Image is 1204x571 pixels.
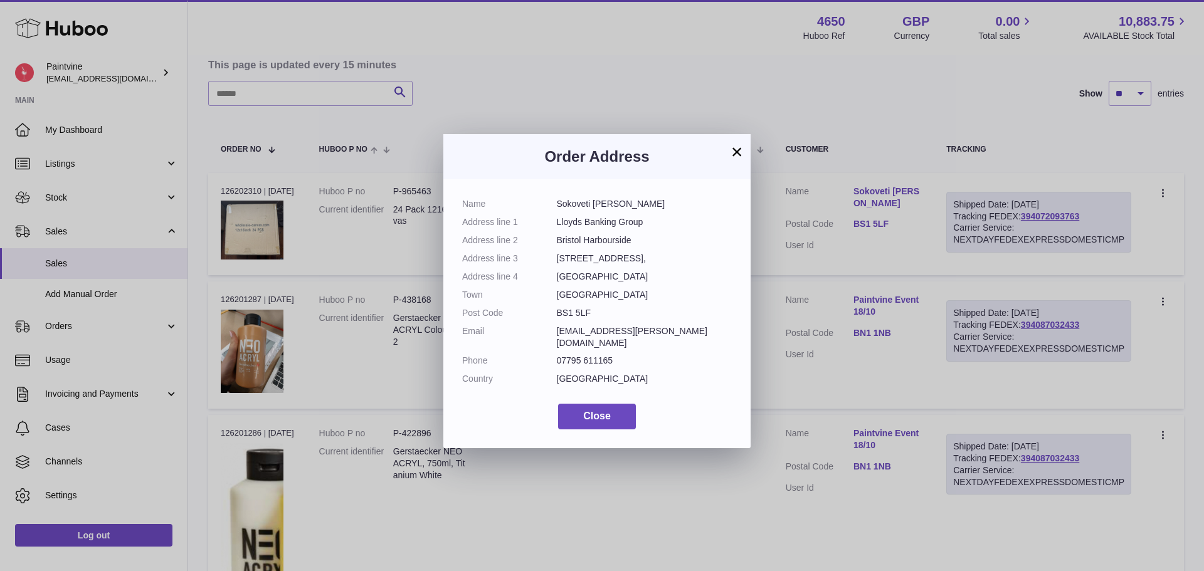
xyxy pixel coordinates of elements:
dd: Sokoveti [PERSON_NAME] [557,198,732,210]
dd: [EMAIL_ADDRESS][PERSON_NAME][DOMAIN_NAME] [557,325,732,349]
span: Close [583,411,611,421]
dt: Town [462,289,557,301]
dt: Phone [462,355,557,367]
dd: [GEOGRAPHIC_DATA] [557,271,732,283]
dt: Email [462,325,557,349]
dt: Country [462,373,557,385]
h3: Order Address [462,147,732,167]
dd: BS1 5LF [557,307,732,319]
dt: Post Code [462,307,557,319]
dd: [GEOGRAPHIC_DATA] [557,373,732,385]
button: × [729,144,744,159]
dt: Address line 2 [462,234,557,246]
dt: Address line 4 [462,271,557,283]
dd: [STREET_ADDRESS], [557,253,732,265]
dd: Bristol Harbourside [557,234,732,246]
button: Close [558,404,636,429]
dt: Address line 1 [462,216,557,228]
dd: 07795 611165 [557,355,732,367]
dt: Name [462,198,557,210]
dd: [GEOGRAPHIC_DATA] [557,289,732,301]
dd: Lloyds Banking Group [557,216,732,228]
dt: Address line 3 [462,253,557,265]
